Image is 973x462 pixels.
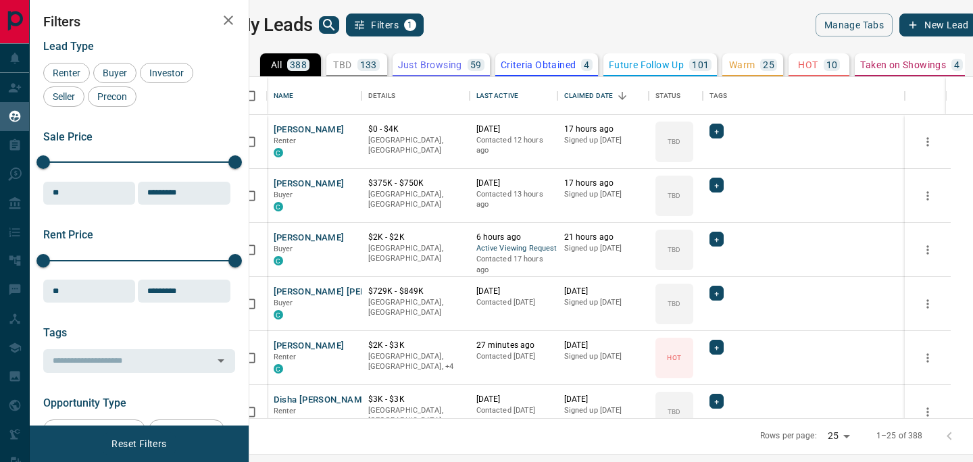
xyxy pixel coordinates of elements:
p: Warm [729,60,755,70]
p: TBD [668,245,680,255]
p: 25 [763,60,774,70]
div: Name [267,77,361,115]
p: Contacted [DATE] [476,405,551,416]
p: Signed up [DATE] [564,405,642,416]
div: + [709,340,724,355]
span: Sale Price [43,130,93,143]
p: TBD [668,299,680,309]
span: Renter [274,407,297,415]
p: Just Browsing [398,60,462,70]
p: [GEOGRAPHIC_DATA], [GEOGRAPHIC_DATA] [368,243,463,264]
p: [GEOGRAPHIC_DATA], [GEOGRAPHIC_DATA] [368,297,463,318]
p: [DATE] [476,286,551,297]
span: Renter [48,68,85,78]
span: Buyer [98,68,132,78]
p: Etobicoke, North York, West End, Toronto [368,351,463,372]
p: 101 [692,60,709,70]
span: + [714,178,719,192]
span: 1 [405,20,415,30]
button: search button [319,16,339,34]
p: $2K - $3K [368,340,463,351]
div: Last Active [476,77,518,115]
div: Seller [43,86,84,107]
p: HOT [667,353,680,363]
p: [DATE] [564,286,642,297]
div: Status [655,77,681,115]
div: + [709,178,724,192]
button: Disha [PERSON_NAME] [274,394,370,407]
p: 59 [470,60,482,70]
span: Seller [48,91,80,102]
span: Renter [274,136,297,145]
p: [GEOGRAPHIC_DATA], [GEOGRAPHIC_DATA] [368,405,463,426]
div: Investor [140,63,193,83]
button: Open [211,351,230,370]
div: + [709,124,724,138]
span: Tags [43,326,67,339]
div: + [709,286,724,301]
div: Tags [703,77,905,115]
p: [DATE] [476,124,551,135]
span: Return to Site [153,424,220,435]
div: Status [649,77,703,115]
p: $2K - $2K [368,232,463,243]
div: Details [368,77,396,115]
span: Lead Type [43,40,94,53]
p: Contacted [DATE] [476,351,551,362]
button: [PERSON_NAME] [274,124,345,136]
div: condos.ca [274,256,283,265]
p: [GEOGRAPHIC_DATA], [GEOGRAPHIC_DATA] [368,189,463,210]
p: 10 [826,60,838,70]
div: + [709,232,724,247]
button: more [918,186,938,206]
h1: My Leads [235,14,313,36]
button: Manage Tabs [816,14,893,36]
button: [PERSON_NAME] [274,232,345,245]
span: Rent Price [43,228,93,241]
div: Details [361,77,470,115]
p: All [271,60,282,70]
p: Taken on Showings [860,60,946,70]
p: 17 hours ago [564,178,642,189]
div: Return to Site [149,419,224,440]
div: condos.ca [274,148,283,157]
p: Contacted [DATE] [476,297,551,308]
p: $0 - $4K [368,124,463,135]
p: Contacted 17 hours ago [476,254,551,275]
p: TBD [668,407,680,417]
span: Precon [93,91,132,102]
button: [PERSON_NAME] [PERSON_NAME] [274,286,418,299]
p: $729K - $849K [368,286,463,297]
button: Reset Filters [103,432,175,455]
p: 17 hours ago [564,124,642,135]
p: Signed up [DATE] [564,351,642,362]
span: + [714,286,719,300]
p: [DATE] [476,394,551,405]
p: [GEOGRAPHIC_DATA], [GEOGRAPHIC_DATA] [368,135,463,156]
p: $375K - $750K [368,178,463,189]
p: TBD [333,60,351,70]
span: Active Viewing Request [476,243,551,255]
p: 27 minutes ago [476,340,551,351]
span: + [714,340,719,354]
button: [PERSON_NAME] [274,340,345,353]
span: Renter [274,353,297,361]
span: Buyer [274,245,293,253]
span: + [714,394,719,408]
div: condos.ca [274,364,283,374]
div: condos.ca [274,310,283,319]
p: 4 [954,60,959,70]
div: Favourited a Listing [43,419,145,440]
p: [DATE] [476,178,551,189]
span: Favourited a Listing [48,424,141,435]
span: Buyer [274,299,293,307]
p: 6 hours ago [476,232,551,243]
p: Rows per page: [760,430,817,442]
p: Signed up [DATE] [564,189,642,200]
p: Signed up [DATE] [564,243,642,254]
div: + [709,394,724,409]
button: more [918,402,938,422]
span: + [714,232,719,246]
button: more [918,240,938,260]
p: [DATE] [564,340,642,351]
